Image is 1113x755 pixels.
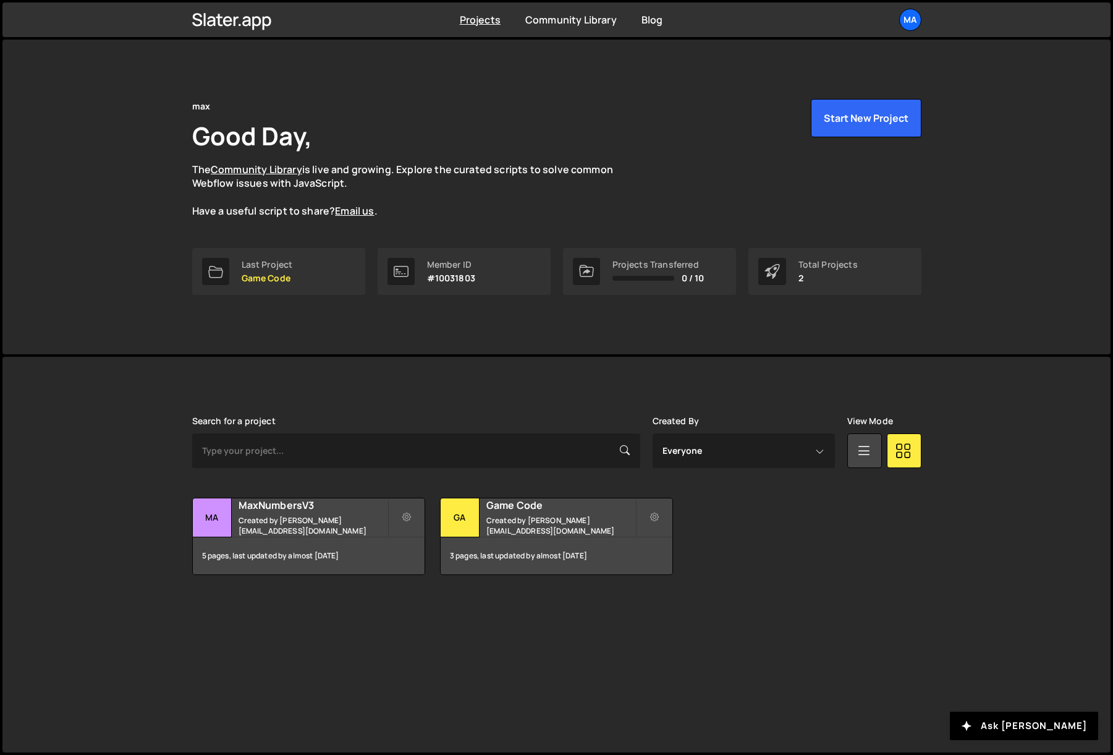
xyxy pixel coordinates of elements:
a: Projects [460,13,501,27]
a: Community Library [211,163,302,176]
small: Created by [PERSON_NAME][EMAIL_ADDRESS][DOMAIN_NAME] [486,515,635,536]
div: Total Projects [798,260,858,270]
input: Type your project... [192,433,640,468]
h2: Game Code [486,498,635,512]
button: Start New Project [811,99,921,137]
small: Created by [PERSON_NAME][EMAIL_ADDRESS][DOMAIN_NAME] [239,515,387,536]
p: #10031803 [427,273,475,283]
a: Community Library [525,13,617,27]
label: Created By [653,416,700,426]
label: Search for a project [192,416,276,426]
a: Email us [335,204,374,218]
span: 0 / 10 [682,273,705,283]
a: ma [899,9,921,31]
a: Blog [641,13,663,27]
a: Ma MaxNumbersV3 Created by [PERSON_NAME][EMAIL_ADDRESS][DOMAIN_NAME] 5 pages, last updated by alm... [192,498,425,575]
label: View Mode [847,416,893,426]
div: max [192,99,210,114]
div: 3 pages, last updated by almost [DATE] [441,537,672,574]
h2: MaxNumbersV3 [239,498,387,512]
div: 5 pages, last updated by almost [DATE] [193,537,425,574]
div: Ga [441,498,480,537]
a: Ga Game Code Created by [PERSON_NAME][EMAIL_ADDRESS][DOMAIN_NAME] 3 pages, last updated by almost... [440,498,673,575]
div: Member ID [427,260,475,270]
a: Last Project Game Code [192,248,365,295]
button: Ask [PERSON_NAME] [950,712,1098,740]
div: Ma [193,498,232,537]
div: Last Project [242,260,293,270]
p: The is live and growing. Explore the curated scripts to solve common Webflow issues with JavaScri... [192,163,637,218]
p: Game Code [242,273,293,283]
h1: Good Day, [192,119,312,153]
div: Projects Transferred [612,260,705,270]
p: 2 [798,273,858,283]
